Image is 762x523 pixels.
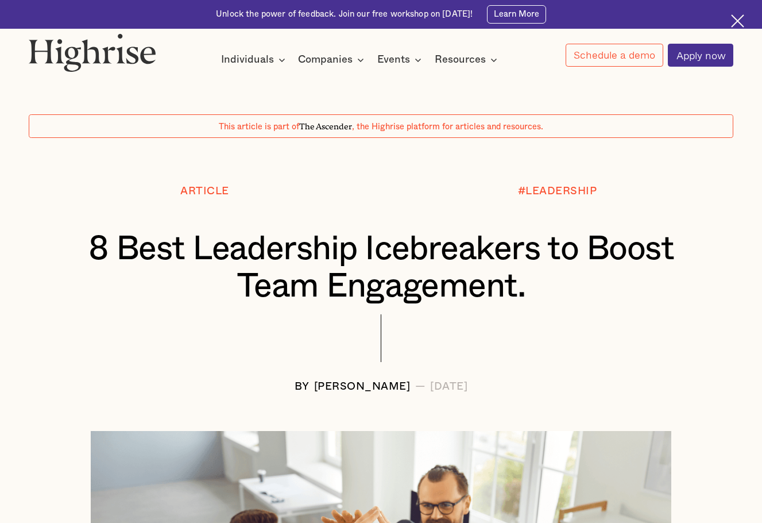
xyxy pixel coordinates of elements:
[377,53,410,67] div: Events
[299,120,352,129] span: The Ascender
[221,53,289,67] div: Individuals
[487,5,546,24] a: Learn More
[295,381,310,393] div: BY
[377,53,425,67] div: Events
[29,33,156,72] img: Highrise logo
[219,122,299,131] span: This article is part of
[731,14,744,28] img: Cross icon
[298,53,353,67] div: Companies
[352,122,543,131] span: , the Highrise platform for articles and resources.
[518,186,597,198] div: #LEADERSHIP
[58,230,704,305] h1: 8 Best Leadership Icebreakers to Boost Team Engagement.
[221,53,274,67] div: Individuals
[668,44,733,67] a: Apply now
[430,381,467,393] div: [DATE]
[216,9,473,20] div: Unlock the power of feedback. Join our free workshop on [DATE]!
[415,381,426,393] div: —
[435,53,486,67] div: Resources
[566,44,663,67] a: Schedule a demo
[298,53,368,67] div: Companies
[435,53,501,67] div: Resources
[314,381,411,393] div: [PERSON_NAME]
[180,186,229,198] div: Article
